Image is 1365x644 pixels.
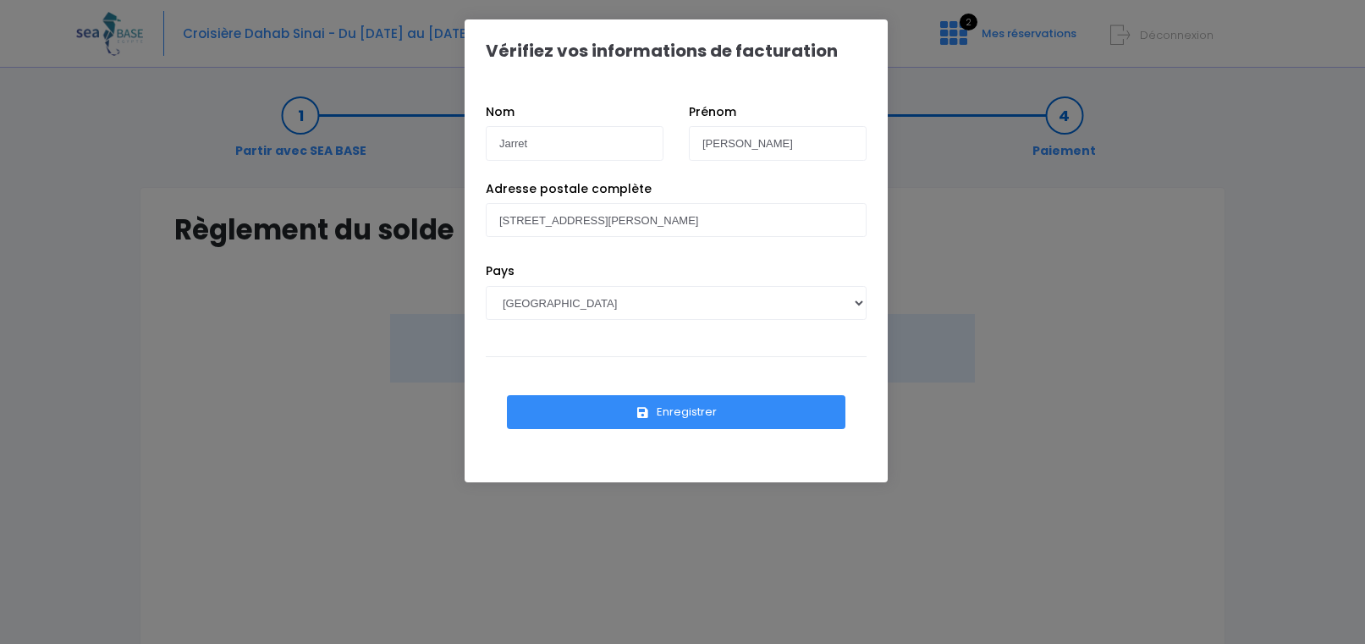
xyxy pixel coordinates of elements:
[689,103,736,121] label: Prénom
[486,180,652,198] label: Adresse postale complète
[486,262,515,280] label: Pays
[486,103,515,121] label: Nom
[486,41,838,61] h1: Vérifiez vos informations de facturation
[507,395,845,429] button: Enregistrer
